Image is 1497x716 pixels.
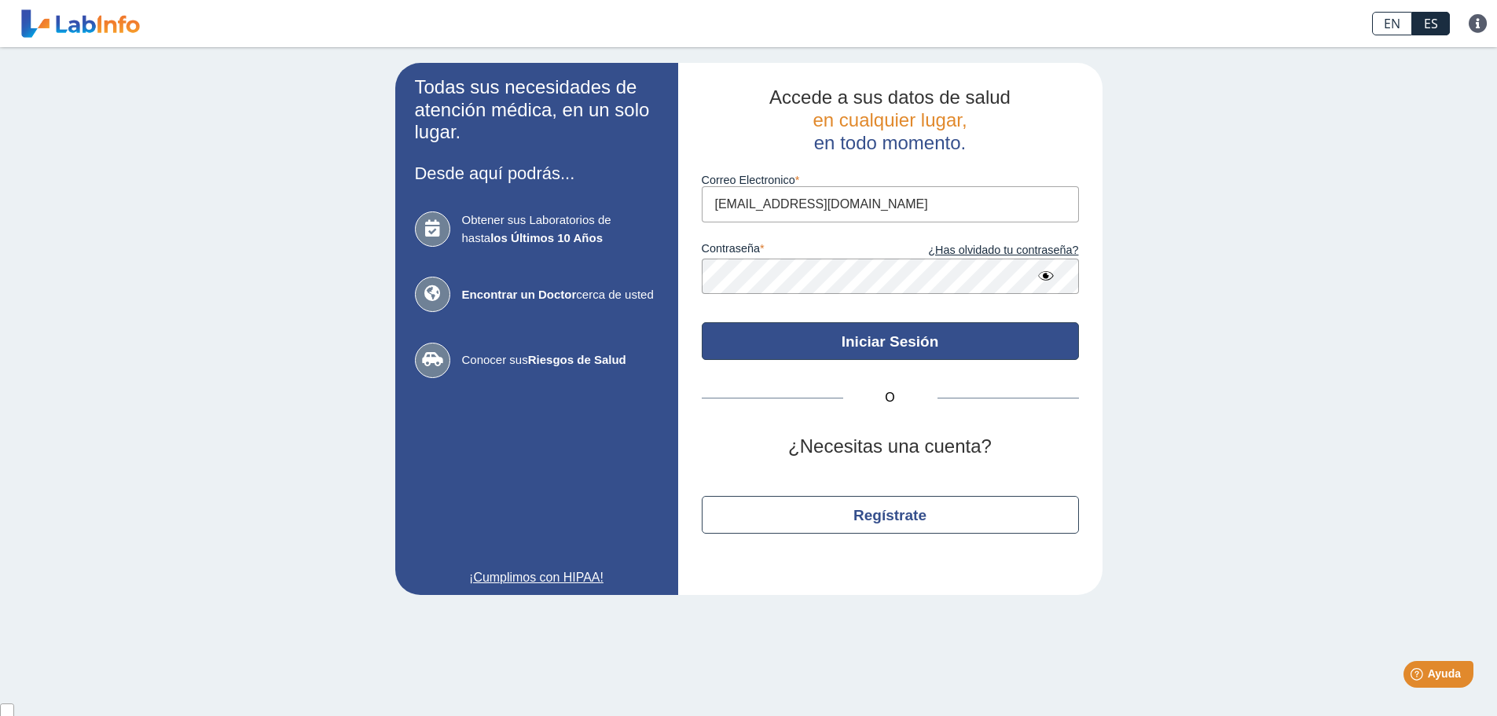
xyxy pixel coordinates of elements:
span: en cualquier lugar, [813,109,967,130]
a: EN [1372,12,1412,35]
label: contraseña [702,242,890,259]
label: Correo Electronico [702,174,1079,186]
span: en todo momento. [814,132,966,153]
span: Conocer sus [462,351,659,369]
span: Accede a sus datos de salud [769,86,1011,108]
a: ¿Has olvidado tu contraseña? [890,242,1079,259]
a: ES [1412,12,1450,35]
a: ¡Cumplimos con HIPAA! [415,568,659,587]
b: Riesgos de Salud [528,353,626,366]
span: O [843,388,937,407]
span: cerca de usted [462,286,659,304]
h2: ¿Necesitas una cuenta? [702,435,1079,458]
h2: Todas sus necesidades de atención médica, en un solo lugar. [415,76,659,144]
iframe: Help widget launcher [1357,655,1480,699]
span: Obtener sus Laboratorios de hasta [462,211,659,247]
b: los Últimos 10 Años [490,231,603,244]
button: Regístrate [702,496,1079,534]
h3: Desde aquí podrás... [415,163,659,183]
button: Iniciar Sesión [702,322,1079,360]
b: Encontrar un Doctor [462,288,577,301]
